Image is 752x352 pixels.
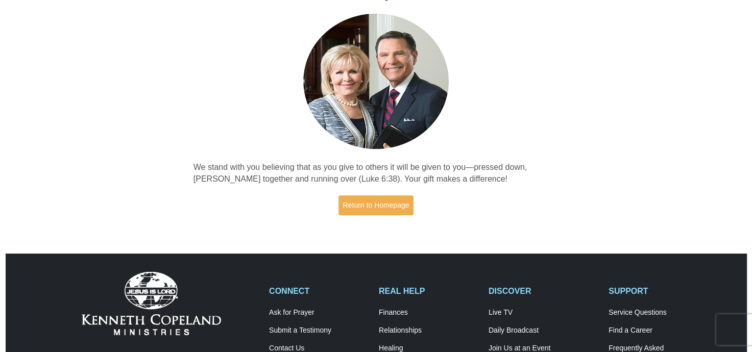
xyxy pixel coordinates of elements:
img: Kenneth and Gloria [301,11,451,152]
h2: CONNECT [269,286,368,296]
h2: REAL HELP [379,286,478,296]
img: Kenneth Copeland Ministries [82,272,221,335]
a: Ask for Prayer [269,308,368,317]
a: Daily Broadcast [489,326,598,335]
h2: SUPPORT [609,286,708,296]
a: Finances [379,308,478,317]
a: Return to Homepage [338,195,414,215]
h2: DISCOVER [489,286,598,296]
p: We stand with you believing that as you give to others it will be given to you—pressed down, [PER... [193,162,559,185]
a: Find a Career [609,326,708,335]
a: Relationships [379,326,478,335]
a: Submit a Testimony [269,326,368,335]
a: Service Questions [609,308,708,317]
a: Live TV [489,308,598,317]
